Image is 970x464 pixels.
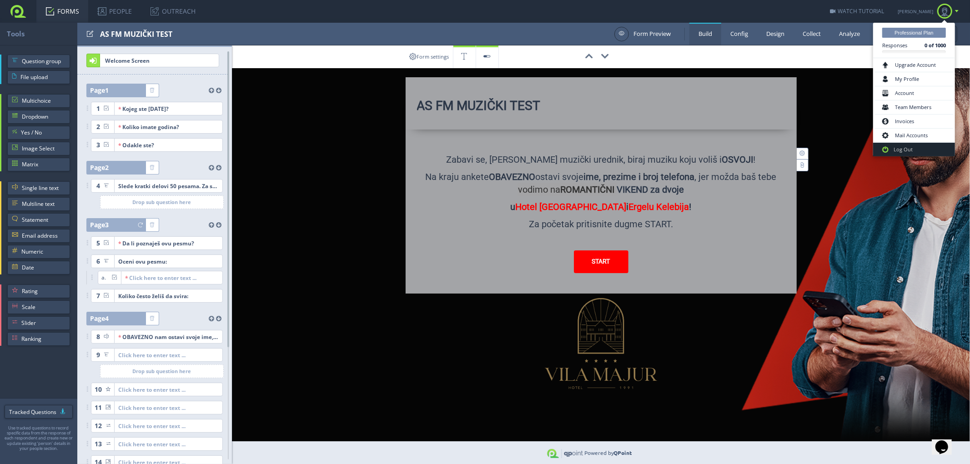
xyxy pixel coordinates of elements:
div: OBAVEZNO nam ostavi svoje ime, prezime i broj telefona, jer možda baš tebei tvoju EKIPU odvedemo ... [118,330,219,343]
a: Statement [7,213,70,227]
a: Collect [794,23,830,45]
div: START [574,250,628,273]
a: Form Preview [614,27,671,41]
div: AS FM MUZIČKI TEST [100,23,610,45]
span: Scale [22,300,65,314]
span: Edit [86,28,94,40]
a: Multiline text [7,197,70,211]
div: Odakle ste? [118,139,219,151]
div: Da li poznaješ ovu pesmu? [118,237,219,249]
a: Image Select [7,142,70,155]
a: Ranking [7,332,70,346]
span: Ranking [21,332,65,346]
p: Na kraju ankete ostavi svoje , jer možda baš tebe vodimo na [418,170,784,200]
span: Rating [22,284,65,298]
a: Single line text [7,181,70,195]
a: Delete page [146,84,159,97]
a: Invoices [875,115,954,129]
span: a. [102,271,106,284]
p: Za početak pritisnite dugme START. [418,218,784,235]
b: i ! [516,201,692,212]
span: File upload [20,70,65,84]
b: u [511,201,516,212]
div: Koliko često želiš da svira: [118,289,219,302]
iframe: chat widget [932,428,961,455]
a: Question group [7,55,70,68]
a: Account [875,86,954,100]
a: Multichoice [7,94,70,108]
a: Numeric [7,245,70,259]
span: 4 [105,314,109,323]
a: Ergelu Kelebija [629,201,689,212]
span: Question group [22,55,65,68]
a: Yes / No [7,126,70,140]
a: Build [689,23,721,45]
span: Slider [21,316,65,330]
a: Dropdown [7,110,70,124]
span: Page [90,84,109,97]
span: Numeric [21,245,65,259]
span: 4 [96,179,100,193]
a: Upgrade Account [875,58,954,72]
a: Matrix [7,158,70,171]
span: 2 [105,163,109,172]
span: Date [22,261,65,274]
div: Slede kratki delovi 50 pesama. Za svaku pesmu klikni kako ti se dopada i koliko često želiš da je... [118,180,219,192]
div: Tools [7,23,77,45]
span: Dropdown [22,110,65,124]
span: Page [90,218,109,232]
a: QPoint [614,449,633,456]
span: Single line text [22,181,65,195]
span: Image Select [22,142,65,155]
img: 9a406ad1.png [545,298,657,389]
input: Form title [417,98,785,118]
span: Yes / No [21,126,65,140]
span: Page [90,161,109,175]
a: Slider [7,316,70,330]
span: 13 [95,437,102,451]
a: Design [757,23,794,45]
a: Date [7,261,70,274]
span: Multiline text [22,197,65,211]
a: My Profile [875,72,954,86]
a: Scale [7,300,70,314]
div: Kojeg ste [DATE]? [118,102,219,115]
span: Page [90,312,109,325]
span: Professional Plan [882,28,946,37]
span: 12 [95,419,102,433]
span: 3 [96,138,100,152]
span: 9 [96,348,100,362]
div: Koliko imate godina? [118,120,219,133]
a: Hotel [GEOGRAPHIC_DATA] [516,201,627,212]
a: Email address [7,229,70,243]
span: Email address [22,229,65,243]
a: Delete page [146,219,159,231]
a: Analyze [830,23,869,45]
img: QPoint [547,449,583,458]
b: OSVOJI [722,154,754,165]
em: Page is repeated for each media attachment [136,219,146,232]
a: File upload [7,70,70,84]
b: ime, prezime i [584,171,641,182]
span: Matrix [22,158,65,171]
a: Form settings [406,45,453,68]
a: Mail Accounts [875,129,954,143]
a: Log Out [873,143,955,156]
a: Delete page [146,161,159,174]
span: 5 [96,236,100,250]
span: 7 [96,289,100,303]
a: WATCH TUTORIAL [830,7,884,15]
strong: 0 of 1000 [925,42,946,49]
span: 6 [96,254,100,268]
b: broj telefona [643,171,695,182]
a: Rating [7,284,70,298]
span: 3 [105,220,109,229]
b: ROMANTIČNI VIKEND za dvoje [560,184,684,195]
a: Delete page [146,312,159,325]
b: OBAVEZNO [489,171,536,182]
span: 1 [96,102,100,115]
a: Team Members [875,100,954,115]
span: 8 [96,330,100,344]
div: Oceni ovu pesmu: [118,255,219,268]
span: Multichoice [22,94,65,108]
